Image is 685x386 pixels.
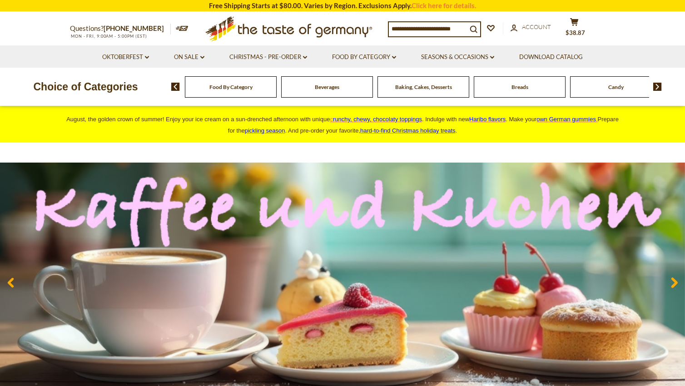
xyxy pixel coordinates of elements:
[171,83,180,91] img: previous arrow
[511,84,528,90] a: Breads
[561,18,588,40] button: $38.87
[330,116,422,123] a: crunchy, chewy, chocolaty toppings
[229,52,307,62] a: Christmas - PRE-ORDER
[360,127,456,134] a: hard-to-find Christmas holiday treats
[315,84,339,90] a: Beverages
[412,1,476,10] a: Click here for details.
[511,22,551,32] a: Account
[519,52,583,62] a: Download Catalog
[360,127,457,134] span: .
[66,116,619,134] span: August, the golden crown of summer! Enjoy your ice cream on a sun-drenched afternoon with unique ...
[469,116,506,123] a: Haribo flavors
[245,127,285,134] a: pickling season
[104,24,164,32] a: [PHONE_NUMBER]
[421,52,494,62] a: Seasons & Occasions
[608,84,624,90] a: Candy
[536,116,596,123] span: own German gummies
[70,34,147,39] span: MON - FRI, 9:00AM - 5:00PM (EST)
[536,116,597,123] a: own German gummies.
[332,52,396,62] a: Food By Category
[522,23,551,30] span: Account
[395,84,452,90] a: Baking, Cakes, Desserts
[333,116,422,123] span: runchy, chewy, chocolaty toppings
[653,83,662,91] img: next arrow
[70,23,171,35] p: Questions?
[174,52,204,62] a: On Sale
[209,84,253,90] a: Food By Category
[566,29,585,36] span: $38.87
[102,52,149,62] a: Oktoberfest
